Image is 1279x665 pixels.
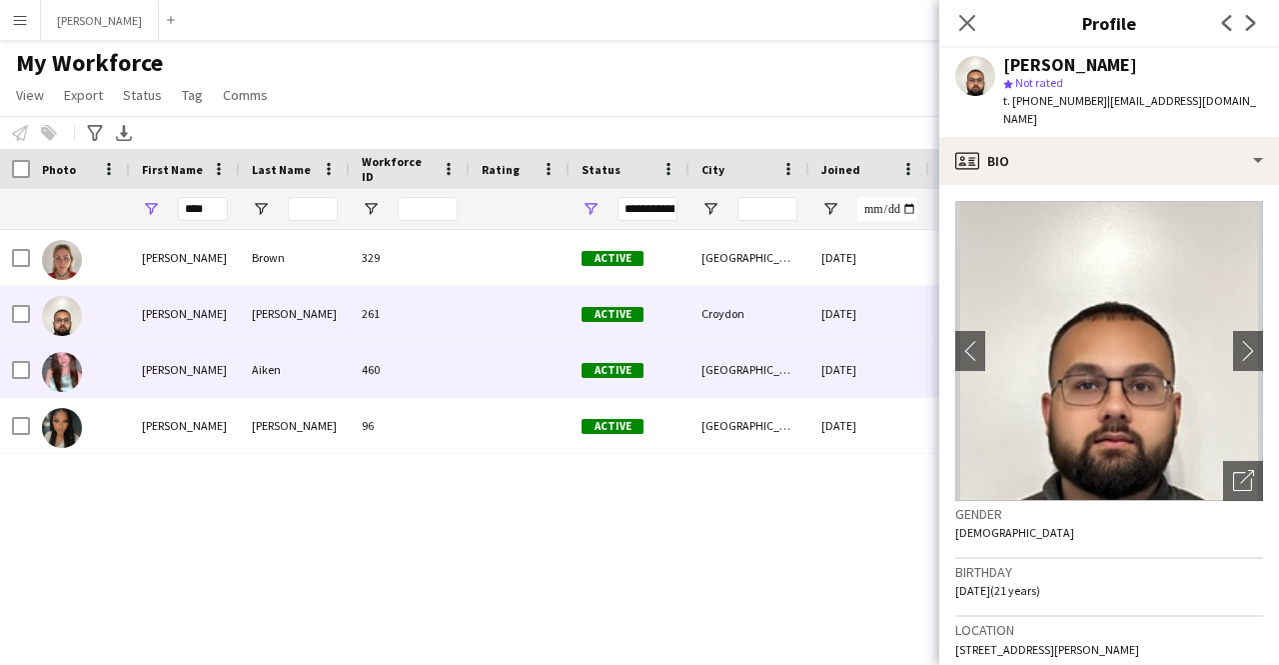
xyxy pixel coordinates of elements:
[142,200,160,218] button: Open Filter Menu
[83,121,107,145] app-action-btn: Advanced filters
[16,48,163,78] span: My Workforce
[1003,93,1107,108] span: t. [PHONE_NUMBER]
[955,563,1263,581] h3: Birthday
[252,200,270,218] button: Open Filter Menu
[689,398,809,453] div: [GEOGRAPHIC_DATA]
[16,86,44,104] span: View
[42,296,82,336] img: Jesse-Jai Clements
[130,230,240,285] div: [PERSON_NAME]
[809,286,929,341] div: [DATE]
[955,621,1263,639] h3: Location
[142,162,203,177] span: First Name
[582,363,643,378] span: Active
[857,197,917,221] input: Joined Filter Input
[130,342,240,397] div: [PERSON_NAME]
[482,162,520,177] span: Rating
[178,197,228,221] input: First Name Filter Input
[56,82,111,108] a: Export
[701,200,719,218] button: Open Filter Menu
[955,525,1074,540] span: [DEMOGRAPHIC_DATA]
[689,230,809,285] div: [GEOGRAPHIC_DATA]
[252,162,311,177] span: Last Name
[689,342,809,397] div: [GEOGRAPHIC_DATA]
[8,82,52,108] a: View
[582,307,643,322] span: Active
[582,162,621,177] span: Status
[582,419,643,434] span: Active
[112,121,136,145] app-action-btn: Export XLSX
[689,286,809,341] div: Croydon
[350,398,470,453] div: 96
[42,162,76,177] span: Photo
[582,200,600,218] button: Open Filter Menu
[929,286,1049,341] div: 135 days
[64,86,103,104] span: Export
[821,162,860,177] span: Joined
[955,201,1263,501] img: Crew avatar or photo
[123,86,162,104] span: Status
[955,642,1139,657] span: [STREET_ADDRESS][PERSON_NAME]
[174,82,211,108] a: Tag
[955,505,1263,523] h3: Gender
[1015,75,1063,90] span: Not rated
[215,82,276,108] a: Comms
[240,286,350,341] div: [PERSON_NAME]
[41,1,159,40] button: [PERSON_NAME]
[955,583,1040,598] span: [DATE] (21 years)
[939,10,1279,36] h3: Profile
[240,342,350,397] div: Aiken
[350,230,470,285] div: 329
[809,230,929,285] div: [DATE]
[1003,93,1256,126] span: | [EMAIL_ADDRESS][DOMAIN_NAME]
[42,240,82,280] img: Jess Brown
[42,408,82,448] img: Jessica Santos
[182,86,203,104] span: Tag
[130,286,240,341] div: [PERSON_NAME]
[350,286,470,341] div: 261
[362,154,434,184] span: Workforce ID
[42,352,82,392] img: Jessica Aiken
[1003,56,1137,74] div: [PERSON_NAME]
[130,398,240,453] div: [PERSON_NAME]
[1223,461,1263,501] div: Open photos pop-in
[350,342,470,397] div: 460
[240,230,350,285] div: Brown
[223,86,268,104] span: Comms
[929,342,1049,397] div: 74 days
[398,197,458,221] input: Workforce ID Filter Input
[115,82,170,108] a: Status
[582,251,643,266] span: Active
[362,200,380,218] button: Open Filter Menu
[701,162,724,177] span: City
[240,398,350,453] div: [PERSON_NAME]
[939,137,1279,185] div: Bio
[288,197,338,221] input: Last Name Filter Input
[737,197,797,221] input: City Filter Input
[809,398,929,453] div: [DATE]
[821,200,839,218] button: Open Filter Menu
[809,342,929,397] div: [DATE]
